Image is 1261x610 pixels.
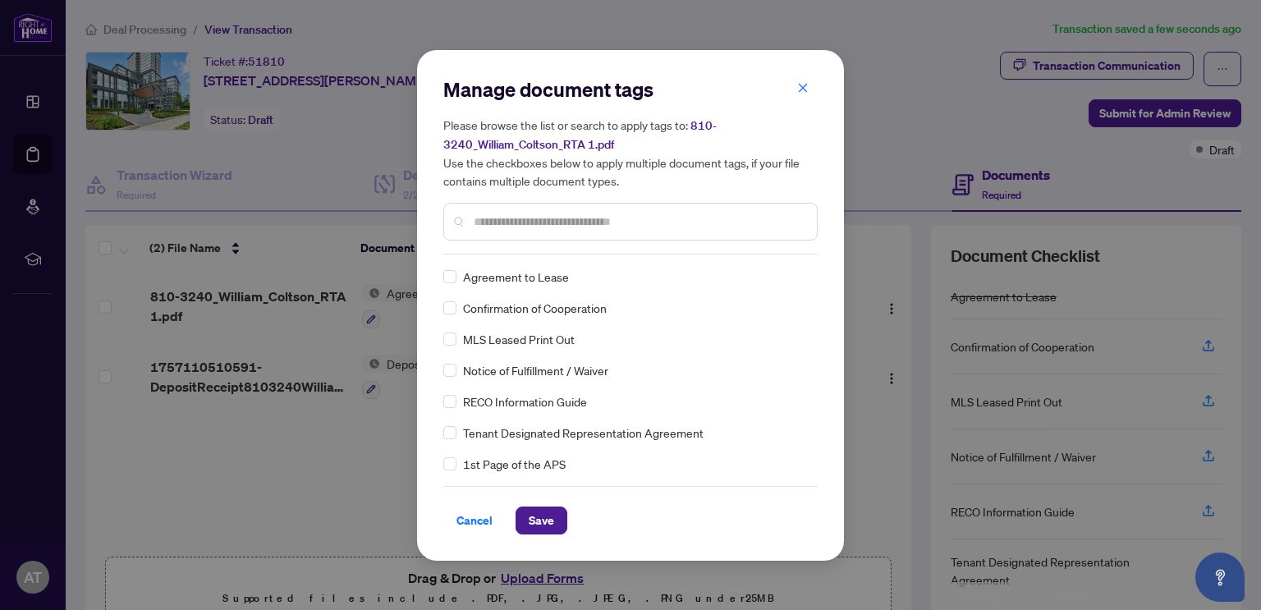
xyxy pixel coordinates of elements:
[529,507,554,534] span: Save
[463,392,587,410] span: RECO Information Guide
[443,76,818,103] h2: Manage document tags
[463,361,608,379] span: Notice of Fulfillment / Waiver
[463,424,704,442] span: Tenant Designated Representation Agreement
[463,330,575,348] span: MLS Leased Print Out
[797,82,809,94] span: close
[463,455,566,473] span: 1st Page of the APS
[443,116,818,190] h5: Please browse the list or search to apply tags to: Use the checkboxes below to apply multiple doc...
[456,507,493,534] span: Cancel
[516,507,567,534] button: Save
[463,299,607,317] span: Confirmation of Cooperation
[463,268,569,286] span: Agreement to Lease
[1195,553,1245,602] button: Open asap
[443,507,506,534] button: Cancel
[443,118,717,152] span: 810-3240_William_Coltson_RTA 1.pdf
